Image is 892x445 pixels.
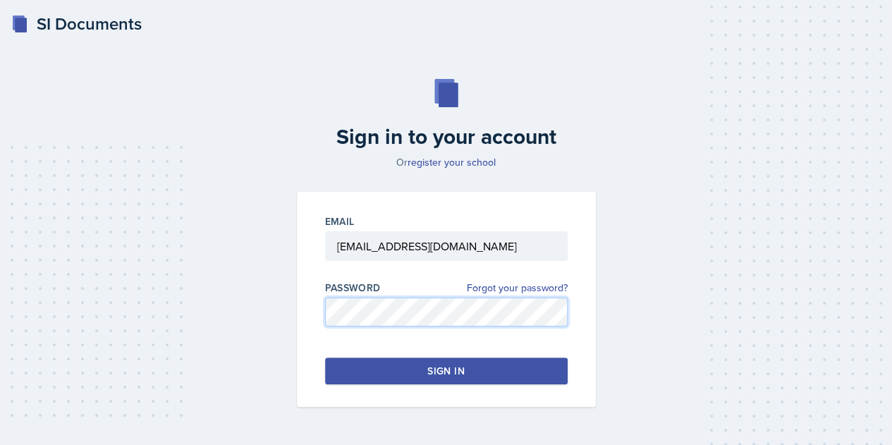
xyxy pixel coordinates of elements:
[325,214,355,228] label: Email
[11,11,142,37] a: SI Documents
[288,155,604,169] p: Or
[325,231,568,261] input: Email
[467,281,568,295] a: Forgot your password?
[427,364,464,378] div: Sign in
[325,281,381,295] label: Password
[288,124,604,150] h2: Sign in to your account
[325,358,568,384] button: Sign in
[408,155,496,169] a: register your school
